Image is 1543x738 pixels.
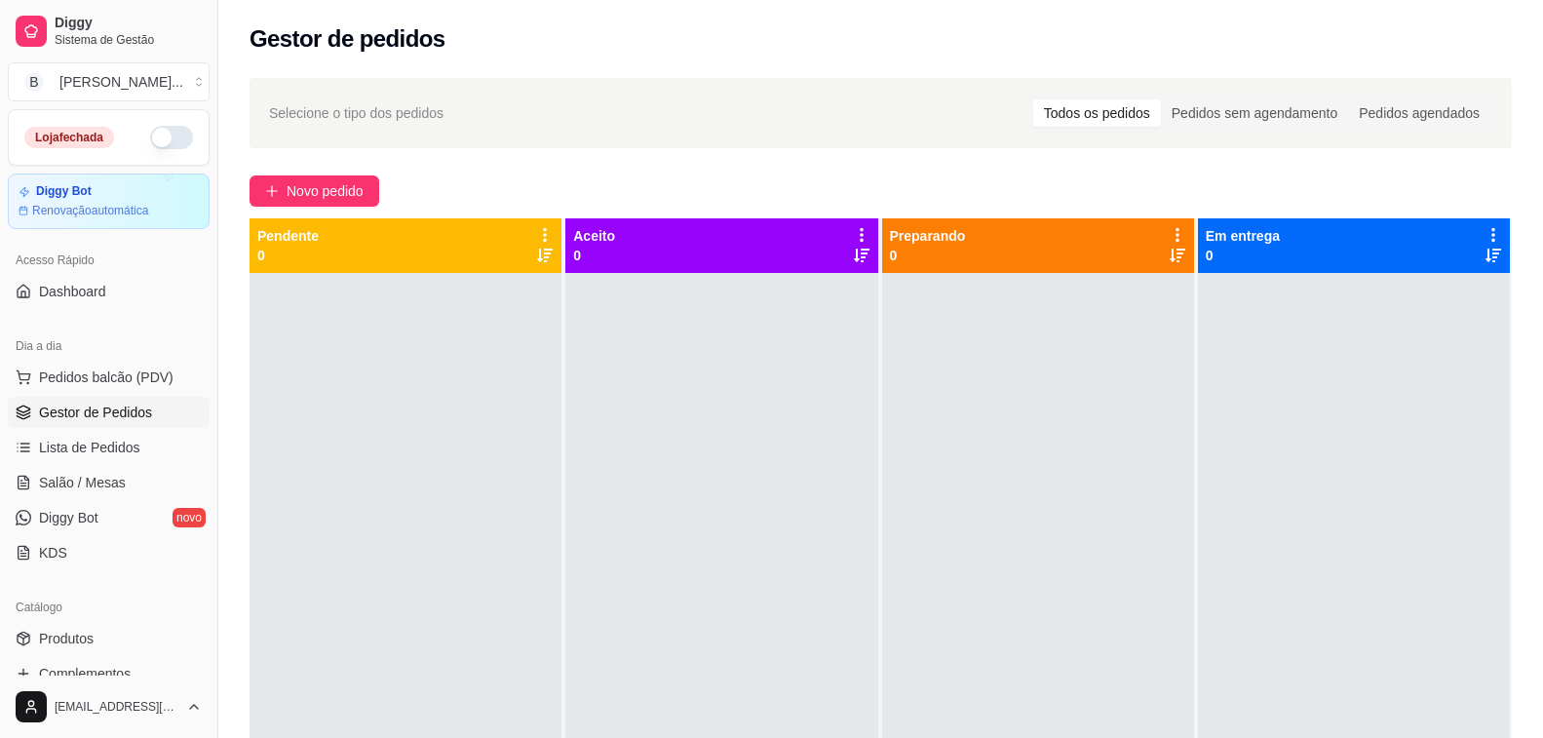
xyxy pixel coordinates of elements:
p: Preparando [890,226,966,246]
a: Diggy Botnovo [8,502,210,533]
span: Complementos [39,664,131,683]
article: Renovação automática [32,203,148,218]
span: KDS [39,543,67,563]
span: Diggy [55,15,202,32]
span: Novo pedido [287,180,364,202]
button: [EMAIL_ADDRESS][DOMAIN_NAME] [8,683,210,730]
span: [EMAIL_ADDRESS][DOMAIN_NAME] [55,699,178,715]
button: Pedidos balcão (PDV) [8,362,210,393]
span: Dashboard [39,282,106,301]
p: 0 [1206,246,1280,265]
p: 0 [573,246,615,265]
span: Produtos [39,629,94,648]
a: Complementos [8,658,210,689]
span: Lista de Pedidos [39,438,140,457]
h2: Gestor de pedidos [250,23,445,55]
a: Lista de Pedidos [8,432,210,463]
article: Diggy Bot [36,184,92,199]
span: Gestor de Pedidos [39,403,152,422]
span: plus [265,184,279,198]
span: Selecione o tipo dos pedidos [269,102,444,124]
div: Pedidos agendados [1348,99,1490,127]
a: Dashboard [8,276,210,307]
div: Loja fechada [24,127,114,148]
p: Em entrega [1206,226,1280,246]
a: Produtos [8,623,210,654]
p: 0 [890,246,966,265]
a: KDS [8,537,210,568]
span: Diggy Bot [39,508,98,527]
p: Aceito [573,226,615,246]
span: Pedidos balcão (PDV) [39,368,174,387]
div: [PERSON_NAME] ... [59,72,183,92]
a: DiggySistema de Gestão [8,8,210,55]
div: Catálogo [8,592,210,623]
div: Acesso Rápido [8,245,210,276]
a: Diggy BotRenovaçãoautomática [8,174,210,229]
a: Gestor de Pedidos [8,397,210,428]
div: Pedidos sem agendamento [1161,99,1348,127]
span: Salão / Mesas [39,473,126,492]
div: Dia a dia [8,330,210,362]
p: 0 [257,246,319,265]
button: Novo pedido [250,175,379,207]
span: B [24,72,44,92]
button: Select a team [8,62,210,101]
p: Pendente [257,226,319,246]
div: Todos os pedidos [1033,99,1161,127]
a: Salão / Mesas [8,467,210,498]
span: Sistema de Gestão [55,32,202,48]
button: Alterar Status [150,126,193,149]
